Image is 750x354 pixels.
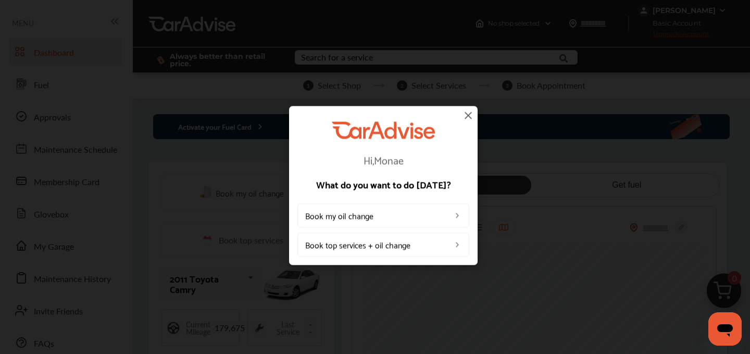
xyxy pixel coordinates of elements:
[297,154,469,165] p: Hi, Monae
[462,109,474,121] img: close-icon.a004319c.svg
[453,240,461,249] img: left_arrow_icon.0f472efe.svg
[297,233,469,257] a: Book top services + oil change
[453,211,461,219] img: left_arrow_icon.0f472efe.svg
[297,179,469,189] p: What do you want to do [DATE]?
[708,312,742,346] iframe: Button to launch messaging window
[297,203,469,227] a: Book my oil change
[332,121,435,139] img: CarAdvise Logo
